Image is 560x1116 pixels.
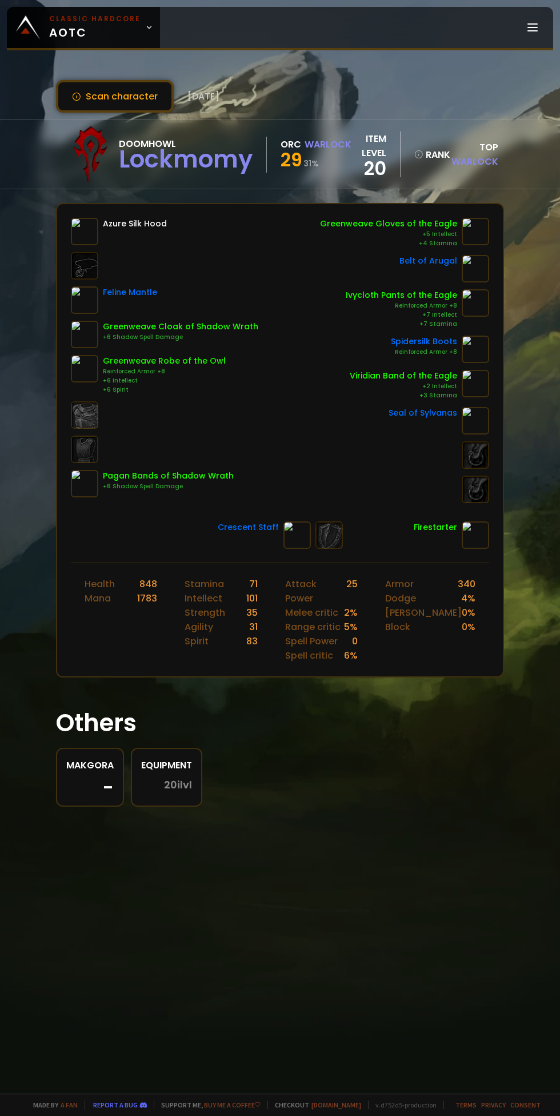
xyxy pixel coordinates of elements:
div: 20 [351,160,386,177]
div: Block [385,620,410,634]
div: 6 % [344,648,358,663]
div: Doomhowl [119,137,253,151]
div: Seal of Sylvanas [389,407,457,419]
div: +7 Intellect [346,310,457,320]
img: item-3748 [71,286,98,314]
div: Greenweave Cloak of Shadow Wrath [103,321,258,333]
a: Classic HardcoreAOTC [7,7,160,48]
div: 0 [352,634,358,648]
div: Viridian Band of the Eagle [350,370,457,382]
div: item level [351,131,386,160]
div: Agility [185,620,213,634]
img: item-6392 [462,255,489,282]
div: 340 [458,577,475,591]
div: - [66,779,114,796]
div: Lockmomy [119,151,253,168]
img: item-6414 [462,407,489,435]
div: +6 Spirit [103,385,226,394]
small: Classic Hardcore [49,14,141,24]
div: 101 [246,591,258,605]
img: item-8184 [462,521,489,549]
div: 31 [249,620,258,634]
div: Melee critic [285,605,338,620]
div: Pagan Bands of Shadow Wrath [103,470,234,482]
div: 2 % [344,605,358,620]
img: item-7048 [71,218,98,245]
div: 25 [346,577,358,605]
div: Ivycloth Pants of the Eagle [346,289,457,301]
span: Support me, [154,1101,261,1109]
div: Spell critic [285,648,333,663]
img: item-4320 [462,336,489,363]
div: Armor [385,577,414,591]
div: Reinforced Armor +8 [346,301,457,310]
span: v. d752d5 - production [368,1101,437,1109]
img: item-9797 [462,289,489,317]
div: Attack Power [285,577,346,605]
div: 83 [246,634,258,648]
div: 35 [246,605,258,620]
div: Health [85,577,115,591]
div: Equipment [141,758,192,772]
div: Spirit [185,634,209,648]
span: Warlock [451,155,498,168]
div: 0 % [462,605,475,620]
a: Privacy [481,1101,506,1109]
img: item-6505 [283,521,311,549]
div: +6 Shadow Spell Damage [103,333,258,342]
span: 20 ilvl [164,779,192,791]
a: Report a bug [93,1101,138,1109]
div: +6 Shadow Spell Damage [103,482,234,491]
img: item-9771 [462,218,489,245]
div: 4 % [461,591,475,605]
span: Made by [26,1101,78,1109]
div: Spell Power [285,634,338,648]
div: +5 Intellect [320,230,457,239]
div: rank [414,148,441,162]
div: +7 Stamina [346,320,457,329]
small: 31 % [303,158,319,169]
div: 1783 [137,591,157,605]
div: Intellect [185,591,222,605]
span: 29 [281,147,302,173]
div: Range critic [285,620,341,634]
a: Terms [455,1101,477,1109]
div: Feline Mantle [103,286,157,298]
div: Warlock [305,137,351,152]
div: Azure Silk Hood [103,218,167,230]
div: +4 Stamina [320,239,457,248]
div: Mana [85,591,111,605]
div: 848 [139,577,157,591]
div: +6 Intellect [103,376,226,385]
div: Reinforced Armor +8 [391,348,457,357]
a: Makgora- [56,748,124,807]
div: Orc [281,137,301,152]
img: item-9773 [71,355,98,382]
div: Top [448,140,498,169]
div: 5 % [344,620,358,634]
div: +3 Stamina [350,391,457,400]
span: AOTC [49,14,141,41]
a: [DOMAIN_NAME] [311,1101,361,1109]
div: Reinforced Armor +8 [103,367,226,376]
div: +2 Intellect [350,382,457,391]
img: item-11982 [462,370,489,397]
span: Checkout [267,1101,361,1109]
div: Crescent Staff [218,521,279,533]
a: Equipment20ilvl [131,748,202,807]
div: 71 [249,577,258,591]
div: Spidersilk Boots [391,336,457,348]
span: [DATE] [187,89,219,103]
div: Makgora [66,758,114,772]
div: Firestarter [414,521,457,533]
a: a fan [61,1101,78,1109]
button: Scan character [56,80,174,113]
div: Strength [185,605,225,620]
div: 0 % [462,620,475,634]
img: item-14160 [71,470,98,497]
div: Greenweave Gloves of the Eagle [320,218,457,230]
div: Belt of Arugal [399,255,457,267]
div: [PERSON_NAME] [385,605,462,620]
a: Consent [510,1101,541,1109]
h1: Others [56,705,504,741]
